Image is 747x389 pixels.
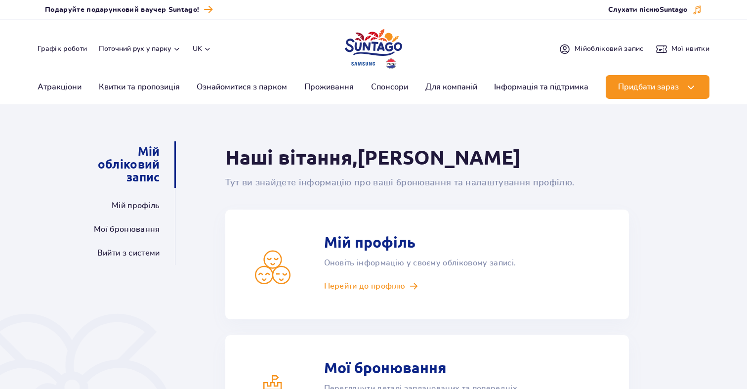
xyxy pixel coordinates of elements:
[99,45,181,53] button: Поточний рух у парку
[97,241,160,265] a: Вийти з системи
[45,5,199,15] span: Подаруйте подарунковий ваучер Suntago!
[99,75,180,99] a: Квитки та пропозиція
[494,75,588,99] a: Інформація та підтримка
[324,281,556,292] a: Перейти до профілю
[656,43,709,55] a: Мої квитки
[94,217,160,241] a: Мої бронювання
[38,75,82,99] a: Атракціони
[324,233,556,251] strong: Мій профіль
[606,75,709,99] button: Придбати зараз
[345,25,402,70] a: Park of Poland
[304,75,354,99] a: Проживання
[608,5,702,15] button: Слухати піснюSuntago
[96,141,160,188] a: Мій обліковий запис
[618,83,679,91] span: Придбати зараз
[193,44,211,54] button: uk
[425,75,477,99] a: Для компаній
[559,43,644,55] a: Мійобліковий запис
[197,75,287,99] a: Ознайомитися з парком
[324,359,556,377] strong: Мої бронювання
[608,5,687,15] span: Слухати пісню
[225,176,629,190] p: Тут ви знайдете інформацію про ваші бронювання та налаштування профілю.
[671,44,709,54] span: Мої квитки
[225,145,629,170] h1: Наші вітання,
[45,3,213,16] a: Подаруйте подарунковий ваучер Suntago!
[38,44,87,54] a: Графік роботи
[371,75,408,99] a: Спонсори
[112,194,160,217] a: Мій профіль
[324,281,406,292] span: Перейти до профілю
[660,6,687,13] span: Suntago
[324,257,556,269] p: Оновіть інформацію у своєму обліковому записі.
[575,44,644,54] span: Мій обліковий запис
[357,146,521,169] span: [PERSON_NAME]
